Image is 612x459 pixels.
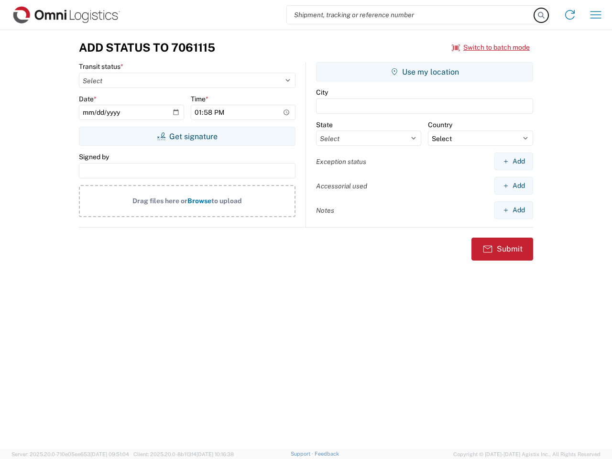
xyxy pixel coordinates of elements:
[494,177,533,195] button: Add
[132,197,187,205] span: Drag files here or
[471,238,533,261] button: Submit
[291,451,315,457] a: Support
[494,201,533,219] button: Add
[452,40,530,55] button: Switch to batch mode
[79,95,97,103] label: Date
[79,41,215,55] h3: Add Status to 7061115
[494,153,533,170] button: Add
[453,450,601,459] span: Copyright © [DATE]-[DATE] Agistix Inc., All Rights Reserved
[428,120,452,129] label: Country
[315,451,339,457] a: Feedback
[316,62,533,81] button: Use my location
[79,62,123,71] label: Transit status
[90,451,129,457] span: [DATE] 09:51:04
[197,451,234,457] span: [DATE] 10:16:38
[316,157,366,166] label: Exception status
[133,451,234,457] span: Client: 2025.20.0-8b113f4
[187,197,211,205] span: Browse
[316,120,333,129] label: State
[211,197,242,205] span: to upload
[79,127,295,146] button: Get signature
[11,451,129,457] span: Server: 2025.20.0-710e05ee653
[316,206,334,215] label: Notes
[316,182,367,190] label: Accessorial used
[79,153,109,161] label: Signed by
[191,95,208,103] label: Time
[316,88,328,97] label: City
[287,6,535,24] input: Shipment, tracking or reference number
